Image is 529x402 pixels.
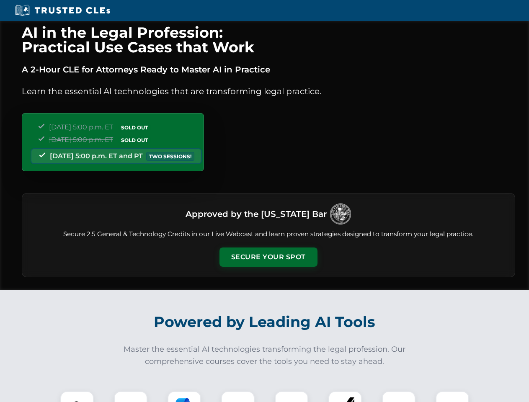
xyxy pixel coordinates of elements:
p: Master the essential AI technologies transforming the legal profession. Our comprehensive courses... [118,343,411,368]
img: Trusted CLEs [13,4,113,17]
h1: AI in the Legal Profession: Practical Use Cases that Work [22,25,515,54]
h3: Approved by the [US_STATE] Bar [186,206,327,222]
p: Learn the essential AI technologies that are transforming legal practice. [22,85,515,98]
p: Secure 2.5 General & Technology Credits in our Live Webcast and learn proven strategies designed ... [32,229,505,239]
button: Secure Your Spot [219,247,317,267]
span: SOLD OUT [118,136,151,144]
span: [DATE] 5:00 p.m. ET [49,136,113,144]
span: SOLD OUT [118,123,151,132]
h2: Powered by Leading AI Tools [33,307,497,337]
p: A 2-Hour CLE for Attorneys Ready to Master AI in Practice [22,63,515,76]
img: Logo [330,204,351,224]
span: [DATE] 5:00 p.m. ET [49,123,113,131]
